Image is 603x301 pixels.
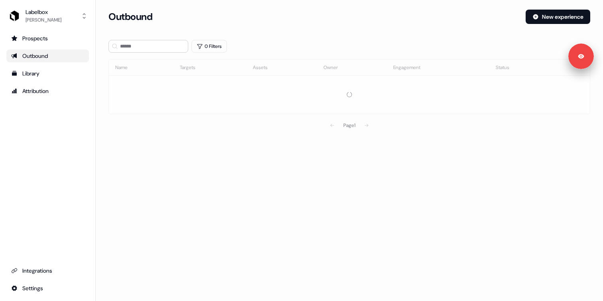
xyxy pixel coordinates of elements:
a: Go to integrations [6,264,89,277]
a: Go to attribution [6,85,89,97]
div: Settings [11,284,84,292]
h3: Outbound [108,11,152,23]
a: Go to prospects [6,32,89,45]
div: Attribution [11,87,84,95]
a: Go to integrations [6,282,89,295]
a: Go to templates [6,67,89,80]
button: Labelbox[PERSON_NAME] [6,6,89,26]
a: Go to outbound experience [6,50,89,62]
div: Integrations [11,267,84,275]
div: Outbound [11,52,84,60]
div: Prospects [11,34,84,42]
div: [PERSON_NAME] [26,16,61,24]
div: Library [11,69,84,77]
button: 0 Filters [191,40,227,53]
button: New experience [526,10,590,24]
div: Labelbox [26,8,61,16]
